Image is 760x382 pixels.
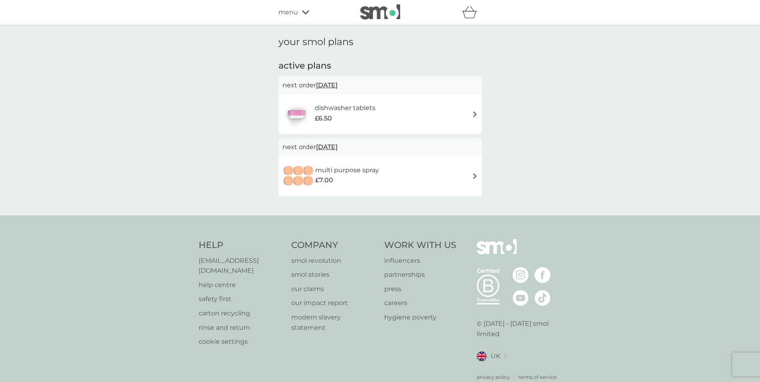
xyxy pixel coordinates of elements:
h4: Work With Us [384,239,456,252]
a: carton recycling [199,308,284,319]
span: UK [491,351,500,361]
img: visit the smol Instagram page [513,267,529,283]
h1: your smol plans [278,36,482,48]
p: © [DATE] - [DATE] smol limited [477,319,562,339]
h4: Company [291,239,376,252]
a: terms of service [518,373,557,381]
h4: Help [199,239,284,252]
img: arrow right [472,111,478,117]
img: UK flag [477,351,487,361]
p: next order [282,142,478,152]
a: safety first [199,294,284,304]
img: smol [360,4,400,20]
span: menu [278,7,298,18]
a: influencers [384,256,456,266]
a: rinse and return [199,323,284,333]
a: hygiene poverty [384,312,456,323]
img: visit the smol Facebook page [535,267,551,283]
span: [DATE] [316,139,338,155]
img: smol [477,239,517,266]
img: visit the smol Youtube page [513,290,529,306]
h6: multi purpose spray [315,165,379,175]
div: basket [462,4,482,20]
a: modern slavery statement [291,312,376,333]
a: smol stories [291,270,376,280]
img: dishwasher tablets [282,100,310,128]
a: partnerships [384,270,456,280]
a: careers [384,298,456,308]
a: privacy policy [477,373,510,381]
a: press [384,284,456,294]
img: select a new location [504,354,507,358]
img: arrow right [472,173,478,179]
h2: active plans [278,60,482,72]
p: next order [282,80,478,91]
a: cookie settings [199,337,284,347]
a: our claims [291,284,376,294]
a: smol revolution [291,256,376,266]
h6: dishwasher tablets [315,103,375,113]
span: [DATE] [316,77,338,93]
img: visit the smol Tiktok page [535,290,551,306]
a: our impact report [291,298,376,308]
a: [EMAIL_ADDRESS][DOMAIN_NAME] [199,256,284,276]
a: help centre [199,280,284,290]
img: multi purpose spray [282,162,315,190]
span: £6.50 [315,113,332,124]
span: £7.00 [315,175,333,185]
